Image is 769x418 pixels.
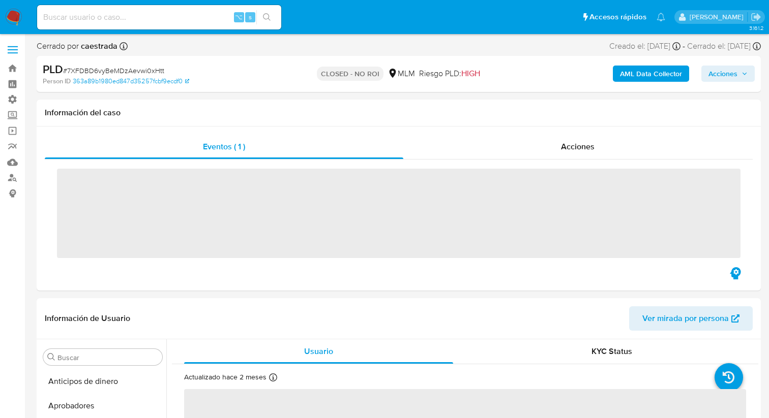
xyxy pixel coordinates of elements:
p: adriana.camarilloduran@mercadolibre.com.mx [690,12,747,22]
b: PLD [43,61,63,77]
p: Actualizado hace 2 meses [184,372,267,382]
span: s [249,12,252,22]
button: Aprobadores [39,394,166,418]
button: Anticipos de dinero [39,369,166,394]
h1: Información del caso [45,108,753,118]
span: Usuario [304,345,333,357]
span: KYC Status [591,345,632,357]
span: Eventos ( 1 ) [203,141,245,152]
span: ‌ [57,169,741,258]
span: HIGH [461,68,480,79]
button: Ver mirada por persona [629,306,753,331]
span: # 7XFDBD6vyBeMDzAevwi0xHtt [63,66,164,76]
span: Riesgo PLD: [419,68,480,79]
span: Cerrado por [37,41,117,52]
span: Ver mirada por persona [642,306,729,331]
button: search-icon [256,10,277,24]
span: Accesos rápidos [589,12,646,22]
a: Salir [751,12,761,22]
div: Creado el: [DATE] [609,41,681,52]
span: - [683,41,685,52]
h1: Información de Usuario [45,313,130,324]
b: AML Data Collector [620,66,682,82]
button: AML Data Collector [613,66,689,82]
input: Buscar [57,353,158,362]
div: MLM [388,68,415,79]
div: Cerrado el: [DATE] [687,41,761,52]
b: Person ID [43,77,71,86]
button: Acciones [701,66,755,82]
input: Buscar usuario o caso... [37,11,281,24]
span: Acciones [561,141,595,152]
span: Acciones [708,66,737,82]
a: 363a89b1980ed847d35257fcbf9ecdf0 [73,77,189,86]
p: CLOSED - NO ROI [317,67,383,81]
b: caestrada [79,40,117,52]
button: Buscar [47,353,55,361]
a: Notificaciones [657,13,665,21]
span: ⌥ [235,12,243,22]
